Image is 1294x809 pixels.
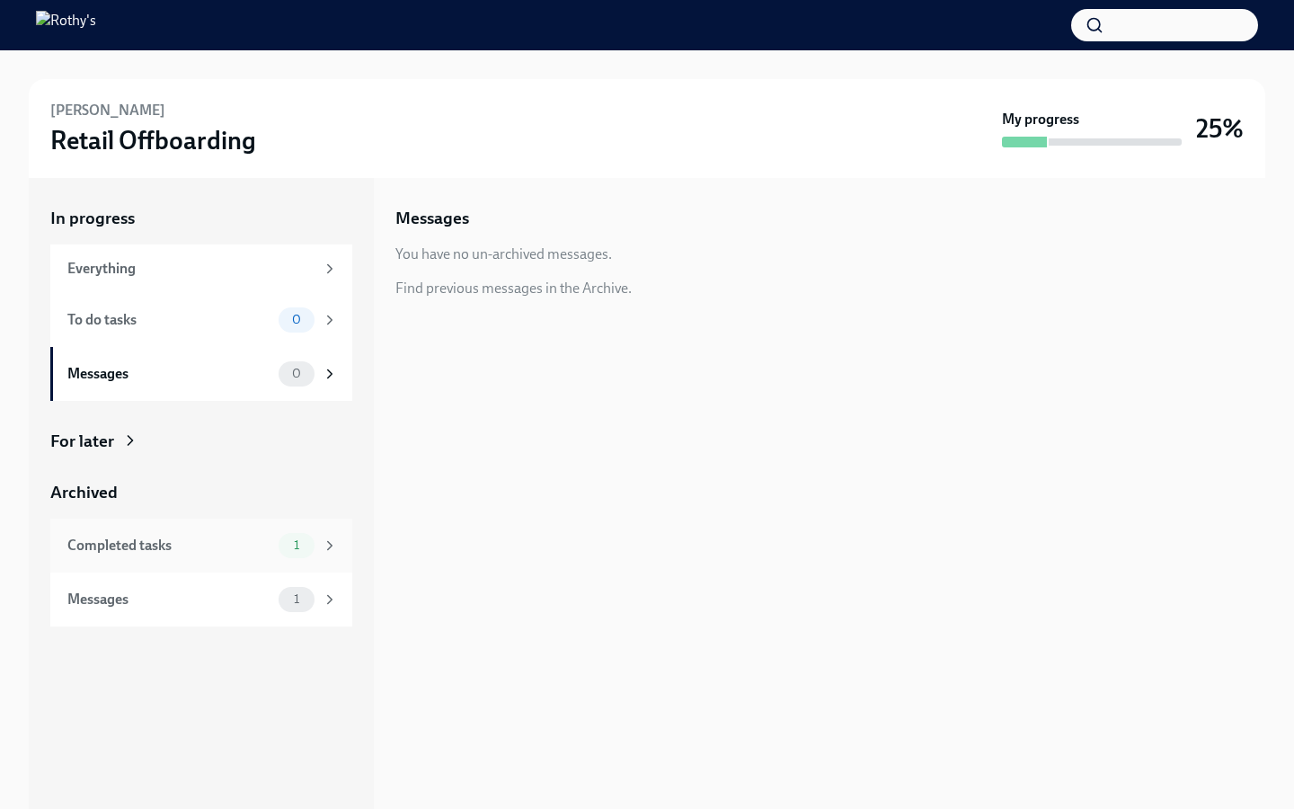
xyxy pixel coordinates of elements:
[50,481,352,504] a: Archived
[283,538,310,552] span: 1
[50,430,352,453] a: For later
[50,293,352,347] a: To do tasks0
[50,244,352,293] a: Everything
[67,364,271,384] div: Messages
[1196,112,1244,145] h3: 25%
[50,124,256,156] h3: Retail Offboarding
[50,207,352,230] a: In progress
[1002,110,1079,129] strong: My progress
[395,207,469,230] h5: Messages
[281,367,312,380] span: 0
[395,279,632,298] div: Find previous messages in the Archive.
[395,244,612,264] div: You have no un-archived messages.
[283,592,310,606] span: 1
[50,347,352,401] a: Messages0
[67,259,315,279] div: Everything
[50,519,352,573] a: Completed tasks1
[50,573,352,627] a: Messages1
[281,313,312,326] span: 0
[67,536,271,556] div: Completed tasks
[67,590,271,609] div: Messages
[36,11,96,40] img: Rothy's
[50,430,114,453] div: For later
[50,101,165,120] h6: [PERSON_NAME]
[67,310,271,330] div: To do tasks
